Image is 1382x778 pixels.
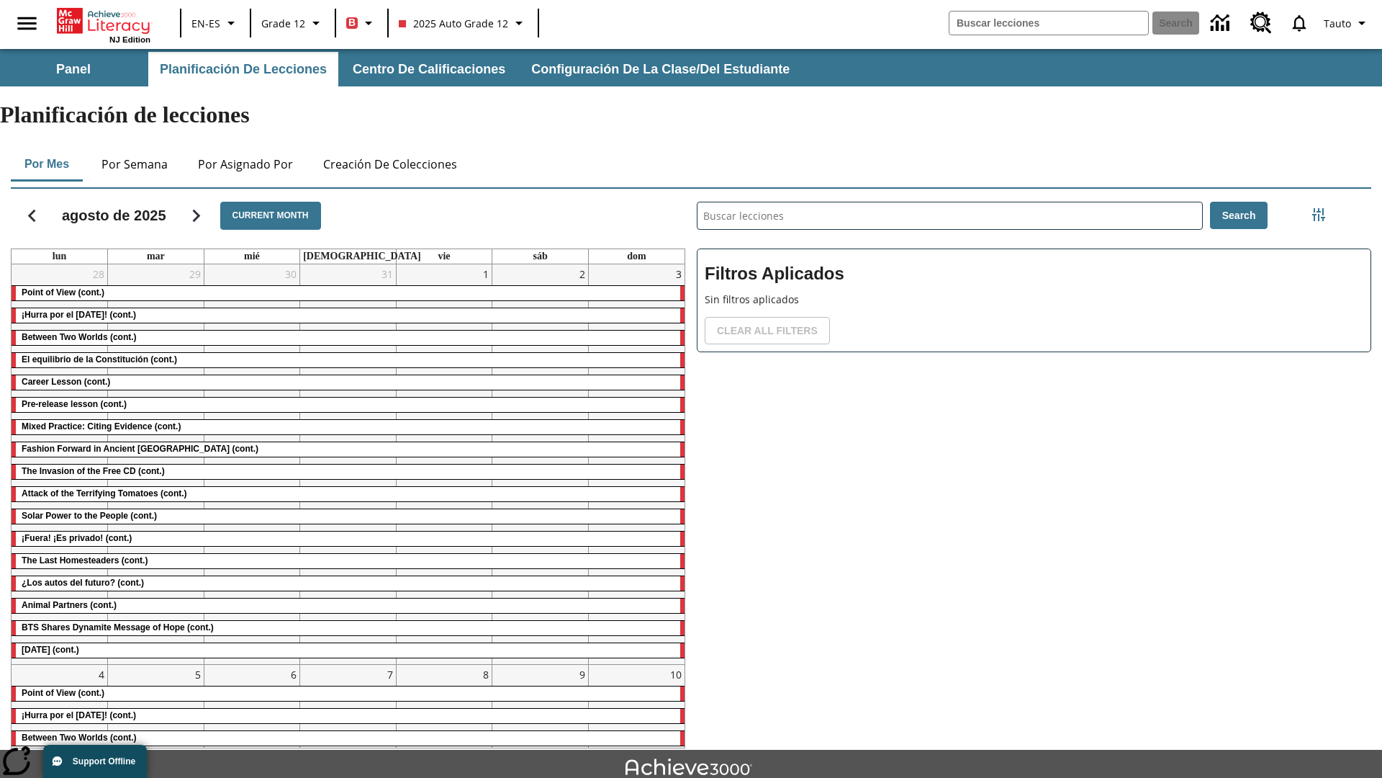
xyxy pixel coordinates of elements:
button: Seguir [178,197,214,234]
span: Solar Power to the People (cont.) [22,511,157,521]
span: ¡Hurra por el Día de la Constitución! (cont.) [22,310,136,320]
div: Career Lesson (cont.) [12,375,685,390]
button: Current Month [220,202,321,230]
span: BTS Shares Dynamite Message of Hope (cont.) [22,622,214,632]
span: Grade 12 [261,16,305,31]
a: 6 de agosto de 2025 [288,665,299,684]
a: 2 de agosto de 2025 [577,264,588,284]
p: Sin filtros aplicados [705,292,1363,307]
button: Panel [1,52,145,86]
span: EN-ES [191,16,220,31]
span: Career Lesson (cont.) [22,377,110,387]
div: Pre-release lesson (cont.) [12,398,685,412]
a: 10 de agosto de 2025 [667,665,685,684]
span: Animal Partners (cont.) [22,600,117,610]
div: Portada [57,5,150,44]
span: The Last Homesteaders (cont.) [22,555,148,565]
button: Configuración de la clase/del estudiante [520,52,801,86]
td: 28 de julio de 2025 [12,264,108,665]
a: 8 de agosto de 2025 [480,665,492,684]
a: Centro de información [1202,4,1242,43]
span: Fashion Forward in Ancient Rome (cont.) [22,444,258,454]
a: 30 de julio de 2025 [282,264,299,284]
span: ¿Los autos del futuro? (cont.) [22,578,144,588]
td: 1 de agosto de 2025 [396,264,492,665]
div: Filtros Aplicados [697,249,1371,352]
button: Menú lateral de filtros [1304,200,1333,229]
button: Support Offline [43,745,147,778]
span: Support Offline [73,756,135,766]
a: viernes [435,249,453,264]
a: 29 de julio de 2025 [186,264,204,284]
div: ¡Hurra por el Día de la Constitución! (cont.) [12,308,685,323]
a: lunes [50,249,69,264]
span: Pre-release lesson (cont.) [22,399,127,409]
button: Centro de calificaciones [341,52,517,86]
button: Grado: Grade 12, Elige un grado [256,10,330,36]
a: Notificaciones [1281,4,1318,42]
span: Between Two Worlds (cont.) [22,733,137,743]
span: Día del Trabajo (cont.) [22,645,79,655]
div: ¡Fuera! ¡Es privado! (cont.) [12,532,685,546]
span: Point of View (cont.) [22,287,104,298]
div: Solar Power to the People (cont.) [12,509,685,524]
a: Portada [57,6,150,35]
input: Buscar lecciones [697,202,1202,229]
div: Between Two Worlds (cont.) [12,331,685,345]
td: 30 de julio de 2025 [204,264,300,665]
div: ¡Hurra por el Día de la Constitución! (cont.) [12,709,685,723]
h2: agosto de 2025 [62,207,166,224]
span: Tauto [1324,16,1351,31]
button: Por semana [90,147,179,182]
a: sábado [530,249,550,264]
button: Language: EN-ES, Selecciona un idioma [186,10,245,36]
a: 1 de agosto de 2025 [480,264,492,284]
button: Abrir el menú lateral [6,2,48,45]
span: 2025 Auto Grade 12 [399,16,508,31]
span: Mixed Practice: Citing Evidence (cont.) [22,421,181,432]
td: 2 de agosto de 2025 [492,264,589,665]
button: Boost El color de la clase es rojo. Cambiar el color de la clase. [340,10,383,36]
a: 7 de agosto de 2025 [384,665,396,684]
div: BTS Shares Dynamite Message of Hope (cont.) [12,621,685,635]
div: Fashion Forward in Ancient Rome (cont.) [12,442,685,457]
div: Attack of the Terrifying Tomatoes (cont.) [12,487,685,501]
button: Planificación de lecciones [148,52,338,86]
button: Por mes [11,147,83,182]
div: El equilibrio de la Constitución (cont.) [12,353,685,367]
a: miércoles [241,249,263,264]
div: Día del Trabajo (cont.) [12,643,685,658]
a: 31 de julio de 2025 [379,264,396,284]
span: Point of View (cont.) [22,688,104,698]
button: Perfil/Configuración [1318,10,1376,36]
a: jueves [300,249,424,264]
span: ¡Hurra por el Día de la Constitución! (cont.) [22,710,136,720]
button: Search [1210,202,1268,230]
span: B [348,14,356,32]
button: Creación de colecciones [312,147,469,182]
div: ¿Los autos del futuro? (cont.) [12,576,685,591]
span: Attack of the Terrifying Tomatoes (cont.) [22,488,187,498]
span: The Invasion of the Free CD (cont.) [22,466,165,476]
a: 28 de julio de 2025 [90,264,107,284]
span: NJ Edition [109,35,150,44]
div: Point of View (cont.) [12,687,685,701]
a: 3 de agosto de 2025 [673,264,685,284]
button: Por asignado por [186,147,304,182]
td: 31 de julio de 2025 [300,264,397,665]
button: Regresar [14,197,50,234]
a: martes [144,249,168,264]
td: 3 de agosto de 2025 [588,264,685,665]
span: Between Two Worlds (cont.) [22,332,137,342]
a: 4 de agosto de 2025 [96,665,107,684]
a: Centro de recursos, Se abrirá en una pestaña nueva. [1242,4,1281,43]
div: Buscar [685,183,1371,748]
td: 29 de julio de 2025 [108,264,204,665]
a: 5 de agosto de 2025 [192,665,204,684]
a: 9 de agosto de 2025 [577,665,588,684]
button: Class: 2025 Auto Grade 12, Selecciona una clase [393,10,533,36]
div: Between Two Worlds (cont.) [12,731,685,746]
input: search field [949,12,1148,35]
div: The Last Homesteaders (cont.) [12,554,685,568]
div: The Invasion of the Free CD (cont.) [12,465,685,479]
